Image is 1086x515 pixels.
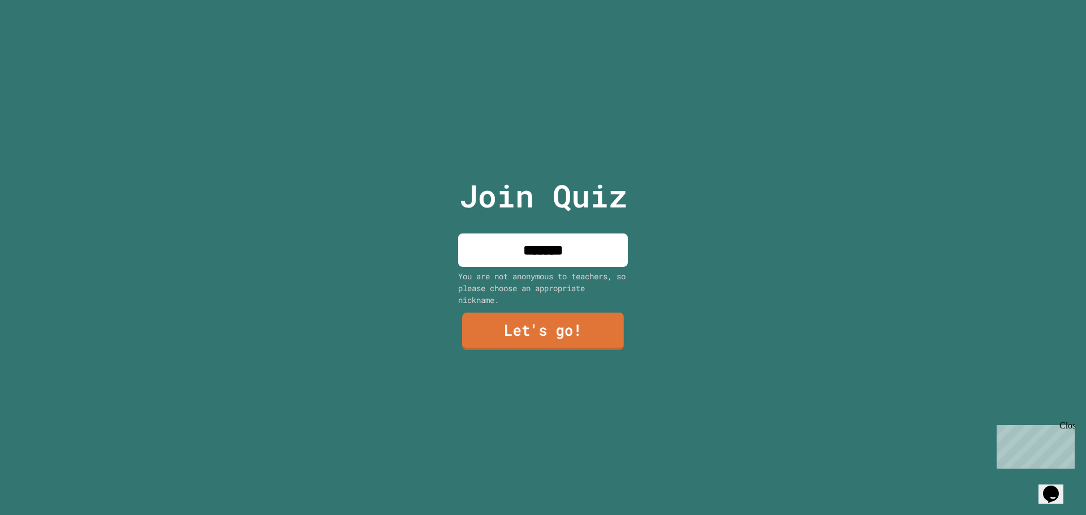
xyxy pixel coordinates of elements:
iframe: chat widget [992,421,1075,469]
div: You are not anonymous to teachers, so please choose an appropriate nickname. [458,270,628,306]
a: Let's go! [462,313,624,350]
div: Chat with us now!Close [5,5,78,72]
iframe: chat widget [1038,470,1075,504]
p: Join Quiz [459,172,627,219]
